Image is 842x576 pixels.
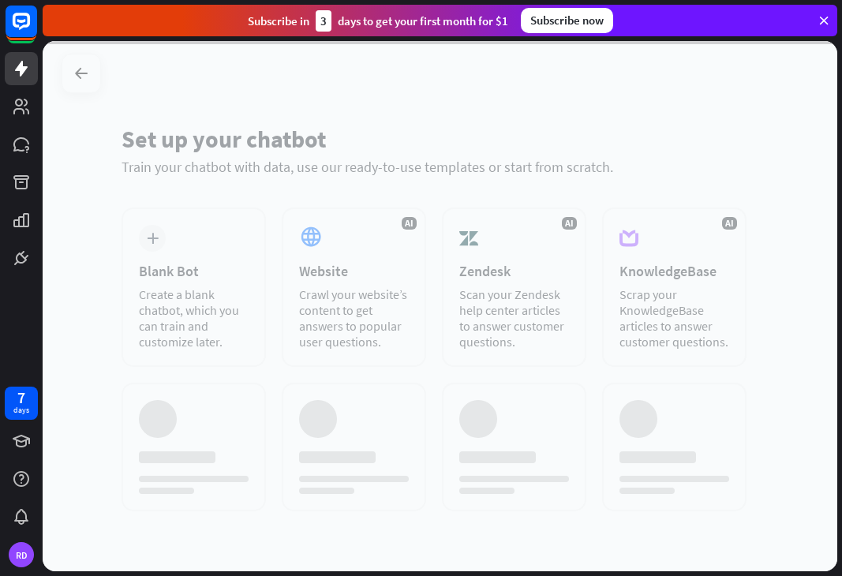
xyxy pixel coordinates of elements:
div: 7 [17,391,25,405]
div: 3 [316,10,331,32]
div: Subscribe now [521,8,613,33]
div: RD [9,542,34,567]
div: days [13,405,29,416]
div: Subscribe in days to get your first month for $1 [248,10,508,32]
a: 7 days [5,387,38,420]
